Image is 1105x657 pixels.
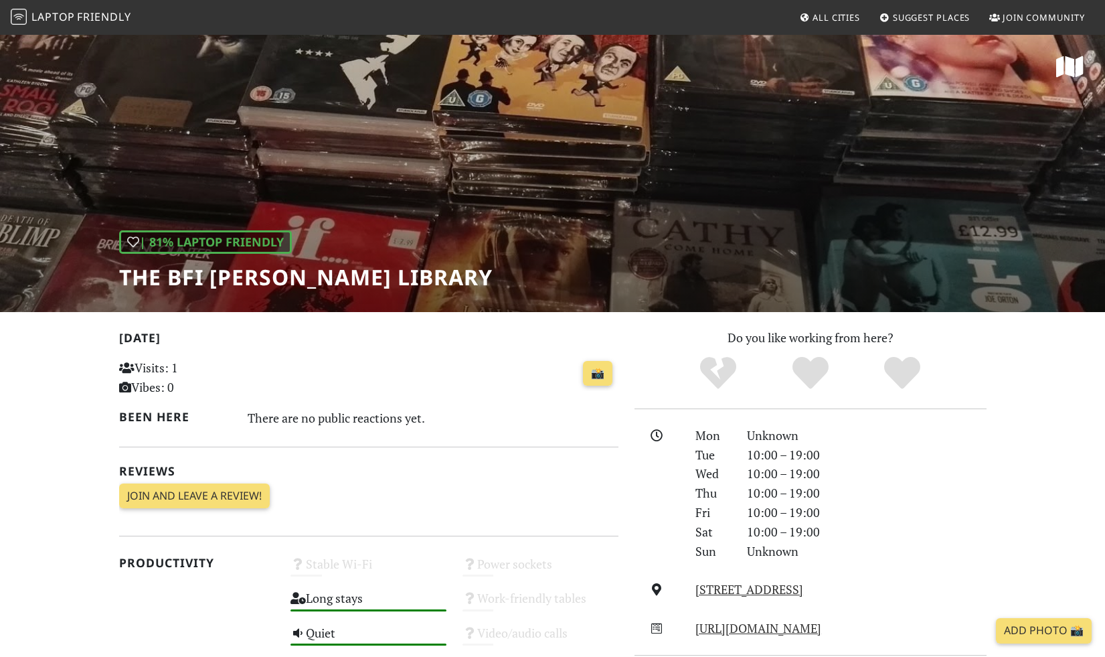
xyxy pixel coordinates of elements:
a: Suggest Places [874,5,976,29]
span: All Cities [813,11,860,23]
div: Video/audio calls [454,622,626,656]
span: Laptop [31,9,75,24]
div: Yes [764,355,857,392]
div: Mon [687,426,738,445]
h2: Reviews [119,464,618,478]
a: 📸 [583,361,612,386]
div: Power sockets [454,553,626,587]
div: Wed [687,464,738,484]
a: Join and leave a review! [119,484,270,509]
div: Sat [687,522,738,542]
div: Work-friendly tables [454,587,626,622]
h2: Been here [119,410,232,424]
h1: The BFI [PERSON_NAME] Library [119,265,493,290]
div: There are no public reactions yet. [248,407,618,429]
a: All Cities [794,5,865,29]
div: Quiet [282,622,454,656]
div: Long stays [282,587,454,622]
span: Join Community [1003,11,1085,23]
div: 10:00 – 19:00 [739,464,995,484]
div: No [672,355,764,392]
h2: Productivity [119,556,275,570]
div: Tue [687,445,738,465]
p: Do you like working from here? [634,328,987,348]
a: LaptopFriendly LaptopFriendly [11,6,131,29]
div: Stable Wi-Fi [282,553,454,587]
div: Unknown [739,426,995,445]
div: 10:00 – 19:00 [739,484,995,503]
img: LaptopFriendly [11,9,27,25]
div: 10:00 – 19:00 [739,503,995,522]
div: Sun [687,542,738,561]
div: | 81% Laptop Friendly [119,230,292,254]
div: Definitely! [856,355,948,392]
span: Friendly [77,9,131,24]
div: 10:00 – 19:00 [739,522,995,542]
div: Fri [687,503,738,522]
p: Visits: 1 Vibes: 0 [119,358,275,397]
a: [STREET_ADDRESS] [695,581,803,597]
div: Thu [687,484,738,503]
span: Suggest Places [893,11,970,23]
div: Unknown [739,542,995,561]
h2: [DATE] [119,331,618,350]
a: Add Photo 📸 [996,618,1092,644]
div: 10:00 – 19:00 [739,445,995,465]
a: [URL][DOMAIN_NAME] [695,620,821,636]
a: Join Community [984,5,1090,29]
